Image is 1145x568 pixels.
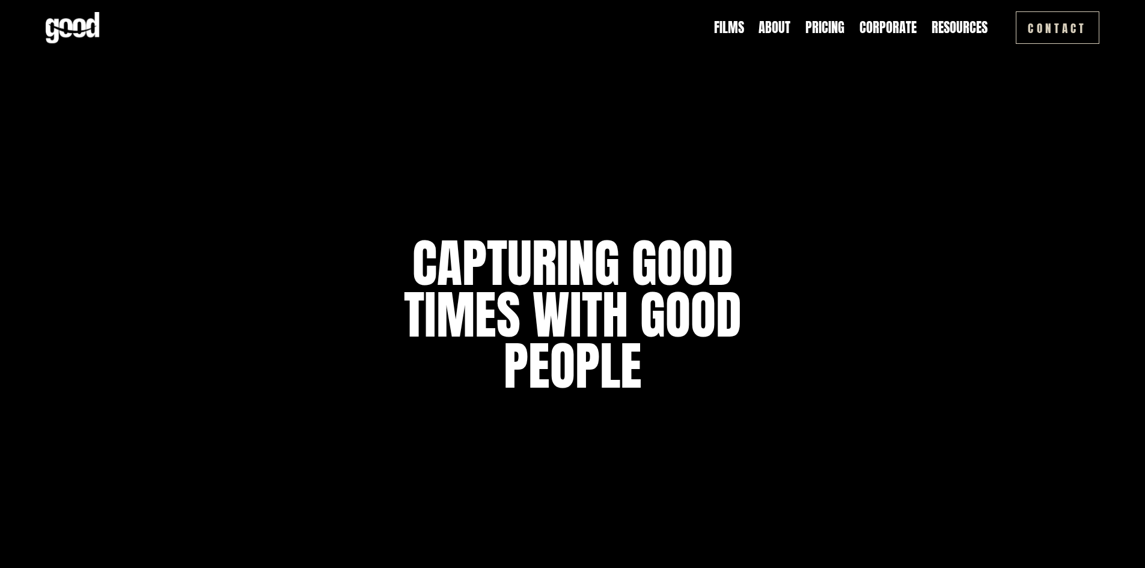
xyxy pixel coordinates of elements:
a: Contact [1016,11,1099,44]
a: Corporate [860,18,917,37]
img: Good Feeling Films [46,12,99,43]
span: Resources [932,20,988,36]
a: About [759,18,790,37]
a: Pricing [805,18,844,37]
h1: capturing good times with good people [362,237,783,391]
a: Films [714,18,744,37]
a: folder dropdown [932,18,988,37]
